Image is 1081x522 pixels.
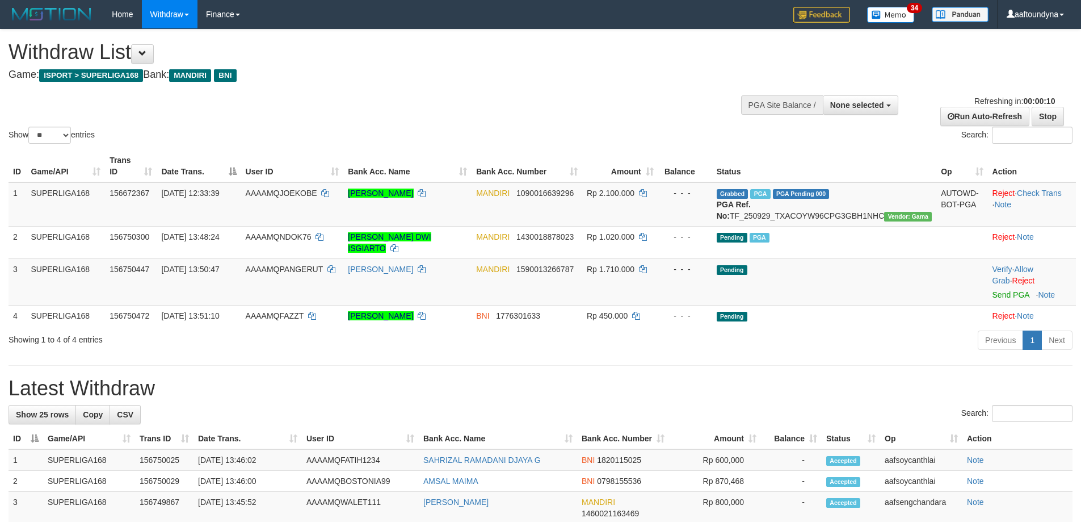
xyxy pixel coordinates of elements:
[1017,232,1034,241] a: Note
[669,449,761,471] td: Rp 600,000
[663,187,708,199] div: - - -
[992,232,1015,241] a: Reject
[1041,331,1072,350] a: Next
[16,410,69,419] span: Show 25 rows
[348,232,431,253] a: [PERSON_NAME] DWI ISGIARTO
[516,232,574,241] span: Copy 1430018878023 to clipboard
[988,258,1076,305] td: · ·
[992,290,1029,299] a: Send PGA
[597,456,641,465] span: Copy 1820115025 to clipboard
[826,456,860,466] span: Accepted
[826,477,860,487] span: Accepted
[9,471,43,492] td: 2
[967,498,984,507] a: Note
[992,189,1015,198] a: Reject
[669,428,761,449] th: Amount: activate to sort column ascending
[302,428,419,449] th: User ID: activate to sort column ascending
[936,150,987,182] th: Op: activate to sort column ascending
[246,265,323,274] span: AAAAMQPANGERUT
[880,471,962,492] td: aafsoycanthlai
[663,310,708,321] div: - - -
[194,471,302,492] td: [DATE] 13:46:00
[717,312,747,321] span: Pending
[214,69,236,82] span: BNI
[823,95,898,115] button: None selected
[472,150,582,182] th: Bank Acc. Number: activate to sort column ascending
[110,232,149,241] span: 156750300
[582,498,615,507] span: MANDIRI
[962,428,1072,449] th: Action
[43,471,135,492] td: SUPERLIGA168
[717,233,747,243] span: Pending
[880,449,962,471] td: aafsoycanthlai
[936,182,987,227] td: AUTOWD-BOT-PGA
[717,265,747,275] span: Pending
[135,471,194,492] td: 156750029
[658,150,712,182] th: Balance
[161,265,219,274] span: [DATE] 13:50:47
[9,428,43,449] th: ID: activate to sort column descending
[988,226,1076,258] td: ·
[117,410,133,419] span: CSV
[27,226,106,258] td: SUPERLIGA168
[750,233,769,243] span: Marked by aafsengchandara
[27,182,106,227] td: SUPERLIGA168
[988,305,1076,326] td: ·
[28,127,71,144] select: Showentries
[9,405,76,424] a: Show 25 rows
[39,69,143,82] span: ISPORT > SUPERLIGA168
[135,449,194,471] td: 156750025
[9,329,442,345] div: Showing 1 to 4 of 4 entries
[241,150,344,182] th: User ID: activate to sort column ascending
[246,189,317,198] span: AAAAMQJOEKOBE
[348,265,413,274] a: [PERSON_NAME]
[587,311,628,320] span: Rp 450.000
[967,456,984,465] a: Note
[423,477,478,486] a: AMSAL MAIMA
[761,428,822,449] th: Balance: activate to sort column ascending
[793,7,850,23] img: Feedback.jpg
[830,101,884,110] span: None selected
[110,265,149,274] span: 156750447
[974,97,1055,106] span: Refreshing in:
[423,498,489,507] a: [PERSON_NAME]
[587,265,634,274] span: Rp 1.710.000
[110,311,149,320] span: 156750472
[761,449,822,471] td: -
[992,265,1033,285] a: Allow Grab
[978,331,1023,350] a: Previous
[741,95,823,115] div: PGA Site Balance /
[43,428,135,449] th: Game/API: activate to sort column ascending
[43,449,135,471] td: SUPERLIGA168
[161,311,219,320] span: [DATE] 13:51:10
[582,150,658,182] th: Amount: activate to sort column ascending
[9,182,27,227] td: 1
[1023,331,1042,350] a: 1
[9,127,95,144] label: Show entries
[992,265,1033,285] span: ·
[423,456,541,465] a: SAHRIZAL RAMADANI DJAYA G
[587,189,634,198] span: Rp 2.100.000
[302,449,419,471] td: AAAAMQFATIH1234
[992,127,1072,144] input: Search:
[597,477,641,486] span: Copy 0798155536 to clipboard
[826,498,860,508] span: Accepted
[961,405,1072,422] label: Search:
[194,449,302,471] td: [DATE] 13:46:02
[496,311,540,320] span: Copy 1776301633 to clipboard
[161,232,219,241] span: [DATE] 13:48:24
[717,189,748,199] span: Grabbed
[9,449,43,471] td: 1
[9,226,27,258] td: 2
[940,107,1029,126] a: Run Auto-Refresh
[992,405,1072,422] input: Search:
[9,305,27,326] td: 4
[110,189,149,198] span: 156672367
[9,150,27,182] th: ID
[105,150,157,182] th: Trans ID: activate to sort column ascending
[9,6,95,23] img: MOTION_logo.png
[961,127,1072,144] label: Search:
[932,7,989,22] img: panduan.png
[135,428,194,449] th: Trans ID: activate to sort column ascending
[246,311,304,320] span: AAAAMQFAZZT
